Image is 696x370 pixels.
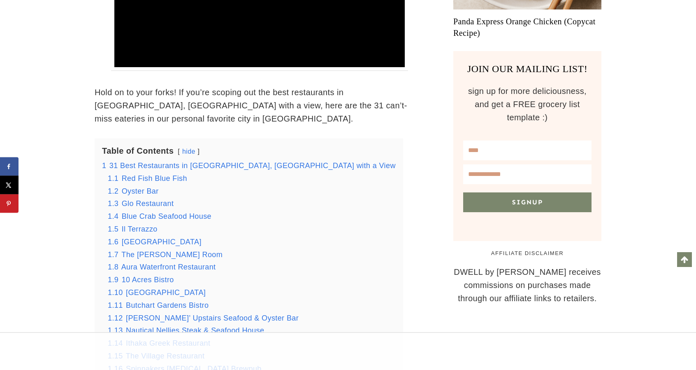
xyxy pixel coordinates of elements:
[108,187,118,195] span: 1.2
[108,314,299,322] a: 1.12 [PERSON_NAME]’ Upstairs Seafood & Oyster Bar
[121,251,223,259] span: The [PERSON_NAME] Room
[102,162,396,170] a: 1 31 Best Restaurants in [GEOGRAPHIC_DATA], [GEOGRAPHIC_DATA] with a View
[108,225,158,233] a: 1.5 Il Terrazzo
[108,212,118,220] span: 1.4
[463,84,592,124] p: sign up for more deliciousness, and get a FREE grocery list template :)
[121,263,216,271] span: Aura Waterfront Restaurant
[108,199,118,208] span: 1.3
[453,16,601,39] a: Panda Express Orange Chicken (Copycat Recipe)
[102,146,174,155] b: Table of Contents
[108,288,123,297] span: 1.10
[182,148,195,155] a: hide
[108,238,118,246] span: 1.6
[108,301,123,309] span: 1.11
[108,326,123,335] span: 1.13
[122,225,158,233] span: Il Terrazzo
[108,276,174,284] a: 1.9 10 Acres Bistro
[108,326,264,335] a: 1.13 Nautical Nellies Steak & Seafood House
[95,86,425,125] p: Hold on to your forks! If you’re scoping out the best restaurants in [GEOGRAPHIC_DATA], [GEOGRAPH...
[463,192,592,212] button: Signup
[108,301,209,309] a: 1.11 Butchart Gardens Bistro
[126,326,264,335] span: Nautical Nellies Steak & Seafood House
[122,187,159,195] span: Oyster Bar
[102,162,106,170] span: 1
[108,174,187,183] a: 1.1 Red Fish Blue Fish
[122,199,174,208] span: Glo Restaurant
[108,187,159,195] a: 1.2 Oyster Bar
[108,212,211,220] a: 1.4 Blue Crab Seafood House
[108,251,118,259] span: 1.7
[108,263,118,271] span: 1.8
[122,174,187,183] span: Red Fish Blue Fish
[108,238,202,246] a: 1.6 [GEOGRAPHIC_DATA]
[108,276,118,284] span: 1.9
[126,314,299,322] span: [PERSON_NAME]’ Upstairs Seafood & Oyster Bar
[108,225,118,233] span: 1.5
[126,301,209,309] span: Butchart Gardens Bistro
[677,252,692,267] a: Scroll to top
[453,249,601,258] h5: AFFILIATE DISCLAIMER
[108,199,174,208] a: 1.3 Glo Restaurant
[108,251,223,259] a: 1.7 The [PERSON_NAME] Room
[108,174,118,183] span: 1.1
[126,288,206,297] span: [GEOGRAPHIC_DATA]
[122,238,202,246] span: [GEOGRAPHIC_DATA]
[453,265,601,305] p: DWELL by [PERSON_NAME] receives commissions on purchases made through our affiliate links to reta...
[122,276,174,284] span: 10 Acres Bistro
[122,212,211,220] span: Blue Crab Seafood House
[108,314,123,322] span: 1.12
[108,288,206,297] a: 1.10 [GEOGRAPHIC_DATA]
[463,61,592,76] h3: JOIN OUR MAILING LIST!
[109,162,396,170] span: 31 Best Restaurants in [GEOGRAPHIC_DATA], [GEOGRAPHIC_DATA] with a View
[108,263,216,271] a: 1.8 Aura Waterfront Restaurant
